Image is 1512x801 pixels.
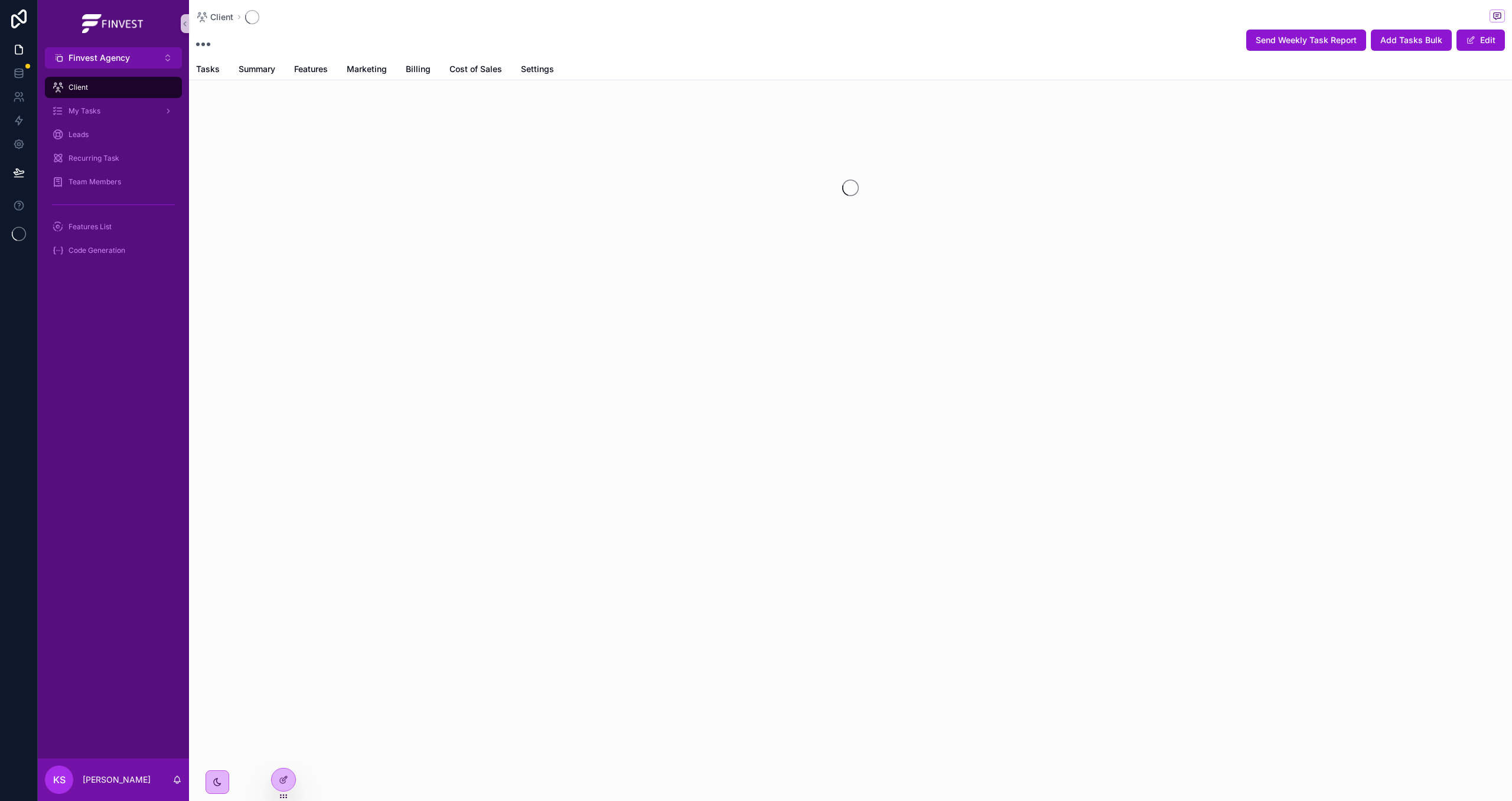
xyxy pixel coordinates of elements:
button: Edit [1456,30,1505,51]
span: Team Members [69,177,121,187]
a: Marketing [347,58,387,82]
a: Client [45,77,182,98]
span: Recurring Task [69,154,119,163]
span: Tasks [196,63,220,75]
div: scrollable content [38,69,189,276]
a: Team Members [45,171,182,193]
a: Recurring Task [45,148,182,169]
a: Settings [521,58,554,82]
span: Features List [69,222,112,232]
a: Leads [45,124,182,145]
span: Send Weekly Task Report [1256,34,1357,46]
span: Marketing [347,63,387,75]
a: Cost of Sales [449,58,502,82]
a: Client [196,11,233,23]
a: My Tasks [45,100,182,122]
span: Cost of Sales [449,63,502,75]
span: Finvest Agency [69,52,130,64]
span: Billing [406,63,431,75]
span: My Tasks [69,106,100,116]
a: Features List [45,216,182,237]
button: Add Tasks Bulk [1371,30,1452,51]
a: Billing [406,58,431,82]
button: Send Weekly Task Report [1246,30,1366,51]
p: [PERSON_NAME] [83,774,151,786]
span: Settings [521,63,554,75]
a: Features [294,58,328,82]
span: Features [294,63,328,75]
span: Summary [239,63,275,75]
a: Tasks [196,58,220,82]
span: Code Generation [69,246,125,255]
span: Leads [69,130,89,139]
a: Summary [239,58,275,82]
button: Select Button [45,47,182,69]
span: Client [210,11,233,23]
img: App logo [82,14,145,33]
span: KS [53,773,66,787]
span: Client [69,83,88,92]
a: Code Generation [45,240,182,261]
span: Add Tasks Bulk [1380,34,1442,46]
